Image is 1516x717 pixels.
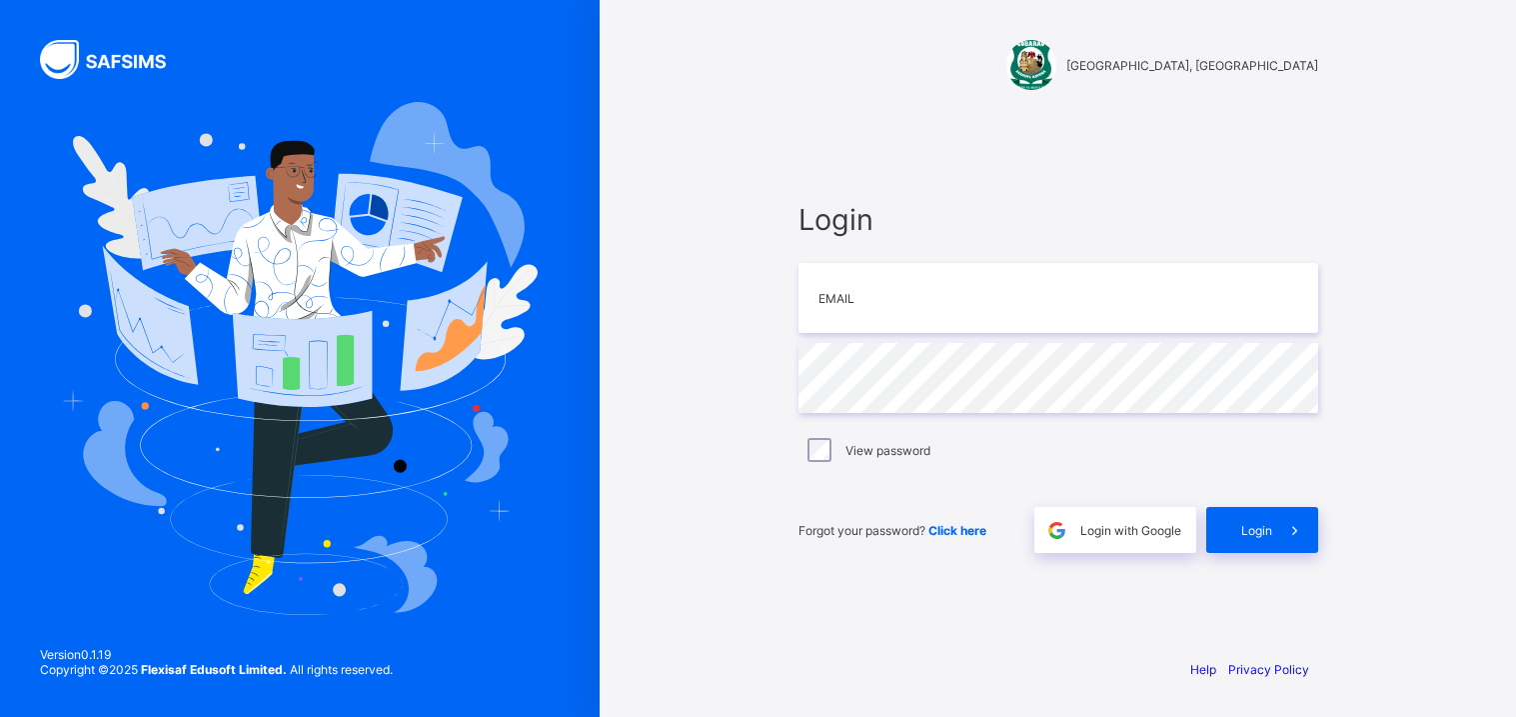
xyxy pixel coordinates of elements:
img: SAFSIMS Logo [40,40,190,79]
span: Login with Google [1080,523,1181,538]
span: [GEOGRAPHIC_DATA], [GEOGRAPHIC_DATA] [1066,58,1318,73]
a: Help [1190,662,1216,677]
a: Privacy Policy [1228,662,1309,677]
img: Hero Image [62,102,538,614]
span: Version 0.1.19 [40,647,393,662]
span: Copyright © 2025 All rights reserved. [40,662,393,677]
img: google.396cfc9801f0270233282035f929180a.svg [1045,519,1068,542]
span: Login [798,202,1318,237]
span: Forgot your password? [798,523,986,538]
span: Login [1241,523,1272,538]
a: Click here [928,523,986,538]
strong: Flexisaf Edusoft Limited. [141,662,287,677]
label: View password [845,443,930,458]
